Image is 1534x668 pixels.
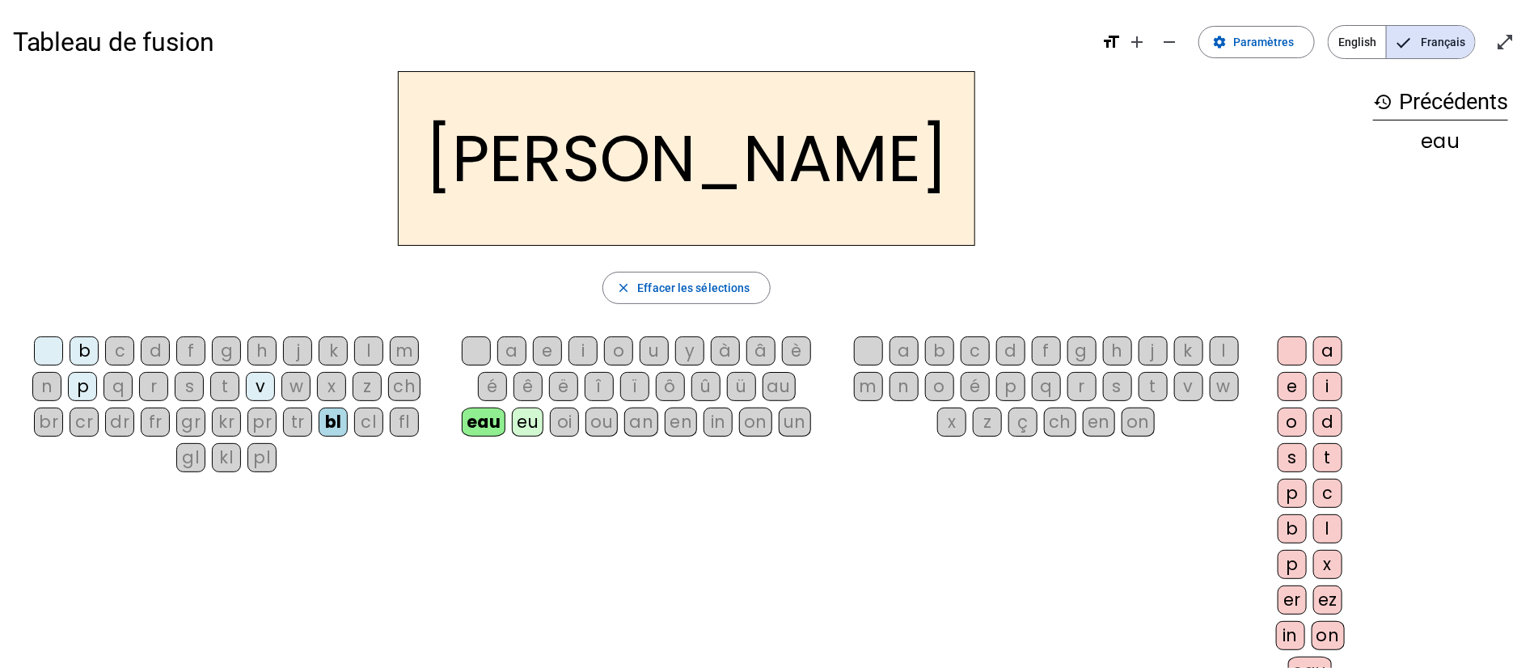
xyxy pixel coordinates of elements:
div: ô [656,372,685,401]
div: w [1210,372,1239,401]
div: f [176,336,205,366]
span: Effacer les sélections [637,278,750,298]
div: h [247,336,277,366]
div: v [246,372,275,401]
div: fl [390,408,419,437]
div: n [890,372,919,401]
div: z [973,408,1002,437]
div: ê [513,372,543,401]
div: g [212,336,241,366]
span: Paramètres [1233,32,1295,52]
span: Français [1387,26,1475,58]
div: pr [247,408,277,437]
div: c [1313,479,1342,508]
div: gl [176,443,205,472]
div: e [533,336,562,366]
div: n [32,372,61,401]
button: Effacer les sélections [602,272,770,304]
mat-icon: settings [1212,35,1227,49]
div: ou [585,408,618,437]
mat-icon: close [616,281,631,295]
div: é [961,372,990,401]
div: s [1103,372,1132,401]
div: ü [727,372,756,401]
div: dr [105,408,134,437]
div: in [1276,621,1305,650]
div: h [1103,336,1132,366]
div: a [497,336,526,366]
span: English [1329,26,1386,58]
div: an [624,408,658,437]
div: fr [141,408,170,437]
div: oi [550,408,579,437]
div: z [353,372,382,401]
div: q [104,372,133,401]
div: c [105,336,134,366]
div: m [390,336,419,366]
div: î [585,372,614,401]
div: ï [620,372,649,401]
div: br [34,408,63,437]
div: u [640,336,669,366]
div: m [854,372,883,401]
div: â [746,336,775,366]
div: b [925,336,954,366]
div: o [604,336,633,366]
div: ë [549,372,578,401]
div: o [925,372,954,401]
div: er [1278,586,1307,615]
div: cr [70,408,99,437]
div: e [1278,372,1307,401]
button: Entrer en plein écran [1489,26,1521,58]
div: j [1139,336,1168,366]
div: s [175,372,204,401]
div: kr [212,408,241,437]
div: y [675,336,704,366]
h2: [PERSON_NAME] [398,71,975,246]
mat-icon: history [1373,92,1392,112]
div: à [711,336,740,366]
div: t [1313,443,1342,472]
div: g [1067,336,1097,366]
div: bl [319,408,348,437]
div: un [779,408,811,437]
div: r [1067,372,1097,401]
mat-icon: open_in_full [1495,32,1515,52]
div: q [1032,372,1061,401]
div: c [961,336,990,366]
div: i [568,336,598,366]
div: ç [1008,408,1037,437]
div: t [210,372,239,401]
button: Diminuer la taille de la police [1153,26,1185,58]
div: eau [1373,132,1508,151]
div: b [1278,514,1307,543]
div: eau [462,408,506,437]
div: d [141,336,170,366]
div: p [1278,479,1307,508]
div: a [890,336,919,366]
div: t [1139,372,1168,401]
div: en [665,408,697,437]
button: Augmenter la taille de la police [1121,26,1153,58]
div: x [1313,550,1342,579]
div: tr [283,408,312,437]
div: è [782,336,811,366]
div: w [281,372,311,401]
div: p [996,372,1025,401]
div: eu [512,408,543,437]
mat-icon: format_size [1101,32,1121,52]
div: s [1278,443,1307,472]
div: x [937,408,966,437]
div: on [739,408,772,437]
div: on [1312,621,1345,650]
div: l [1313,514,1342,543]
div: gr [176,408,205,437]
mat-button-toggle-group: Language selection [1328,25,1476,59]
mat-icon: remove [1160,32,1179,52]
div: cl [354,408,383,437]
div: l [354,336,383,366]
div: k [319,336,348,366]
div: k [1174,336,1203,366]
div: o [1278,408,1307,437]
div: i [1313,372,1342,401]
